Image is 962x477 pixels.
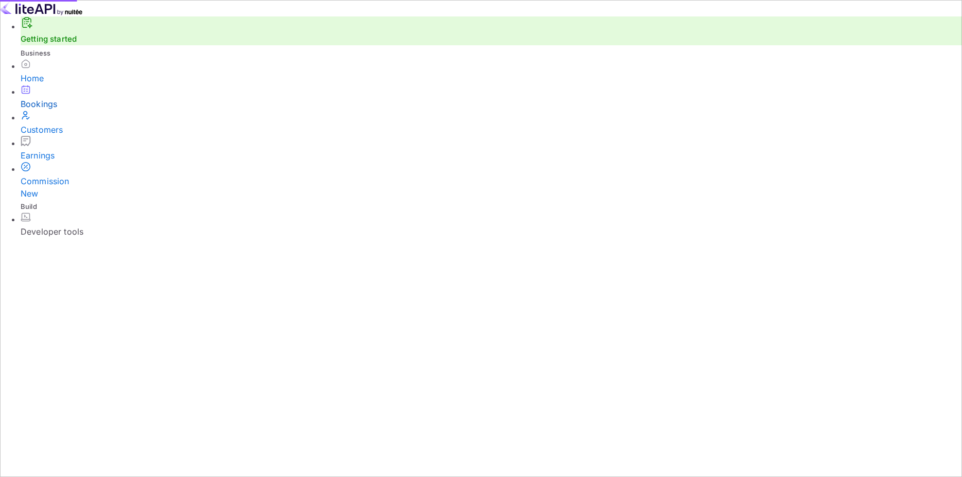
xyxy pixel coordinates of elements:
a: CommissionNew [21,162,962,200]
a: Bookings [21,84,962,110]
div: Developer tools [21,225,962,238]
div: Bookings [21,98,962,110]
div: Getting started [21,16,962,45]
span: Build [21,202,37,210]
a: Earnings [21,136,962,162]
div: Earnings [21,149,962,162]
a: Getting started [21,34,77,44]
div: Customers [21,123,962,136]
div: Commission [21,175,962,200]
a: Customers [21,110,962,136]
div: New [21,187,962,200]
a: Home [21,59,962,84]
div: Home [21,72,962,84]
span: Business [21,49,50,57]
